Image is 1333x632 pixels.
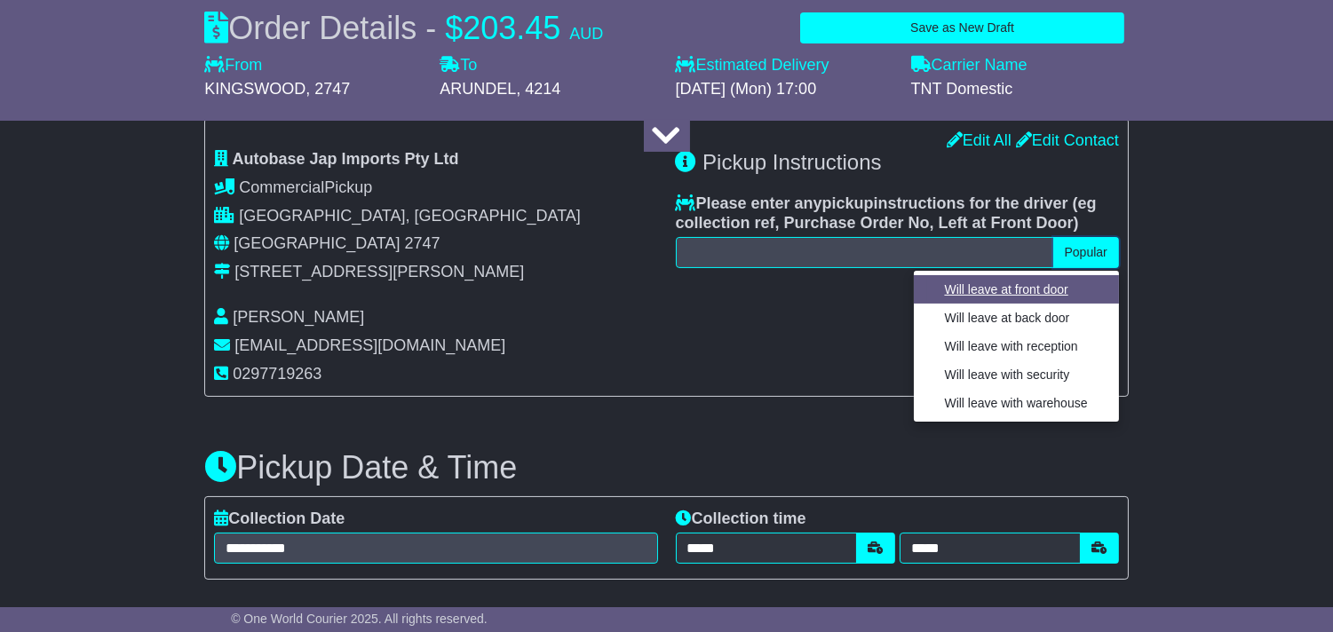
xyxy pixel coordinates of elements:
[233,308,364,326] span: [PERSON_NAME]
[204,450,1129,486] h3: Pickup Date & Time
[675,56,893,75] label: Estimated Delivery
[214,510,345,529] label: Collection Date
[204,56,262,75] label: From
[204,80,305,98] span: KINGSWOOD
[911,56,1028,75] label: Carrier Name
[305,80,350,98] span: , 2747
[204,9,603,47] div: Order Details -
[927,391,1106,415] a: Will leave with warehouse
[463,10,560,46] span: 203.45
[911,80,1129,99] div: TNT Domestic
[927,306,1106,330] a: Will leave at back door
[234,263,524,282] div: [STREET_ADDRESS][PERSON_NAME]
[927,363,1106,387] a: Will leave with security
[445,10,463,46] span: $
[1053,237,1119,268] button: Popular
[676,510,806,529] label: Collection time
[231,612,488,626] span: © One World Courier 2025. All rights reserved.
[239,207,581,225] span: [GEOGRAPHIC_DATA], [GEOGRAPHIC_DATA]
[440,56,477,75] label: To
[214,178,657,198] div: Pickup
[675,80,893,99] div: [DATE] (Mon) 17:00
[234,336,505,354] span: [EMAIL_ADDRESS][DOMAIN_NAME]
[405,234,440,252] span: 2747
[234,234,400,252] span: [GEOGRAPHIC_DATA]
[800,12,1124,43] button: Save as New Draft
[233,150,459,168] span: Autobase Jap Imports Pty Ltd
[822,194,874,212] span: pickup
[440,80,516,98] span: ARUNDEL
[676,194,1119,233] label: Please enter any instructions for the driver ( )
[676,194,1097,232] span: eg collection ref, Purchase Order No, Left at Front Door
[927,335,1106,359] a: Will leave with reception
[927,278,1106,302] a: Will leave at front door
[239,178,324,196] span: Commercial
[516,80,560,98] span: , 4214
[702,150,881,174] span: Pickup Instructions
[233,365,321,383] span: 0297719263
[569,25,603,43] span: AUD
